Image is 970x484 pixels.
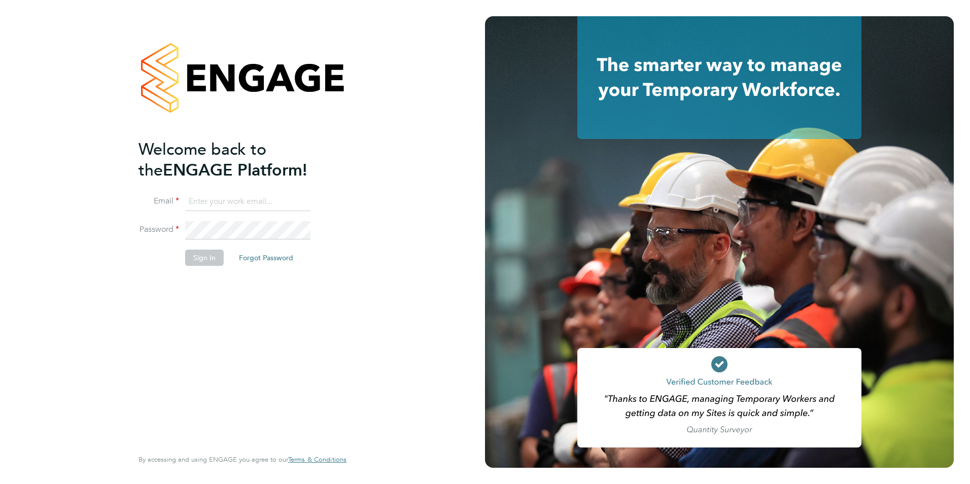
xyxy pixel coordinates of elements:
label: Password [138,224,179,235]
label: Email [138,196,179,206]
span: Welcome back to the [138,140,266,180]
h2: ENGAGE Platform! [138,139,336,181]
span: By accessing and using ENGAGE you agree to our [138,455,347,464]
button: Forgot Password [231,250,301,266]
button: Sign In [185,250,224,266]
a: Terms & Conditions [288,456,347,464]
input: Enter your work email... [185,193,310,211]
